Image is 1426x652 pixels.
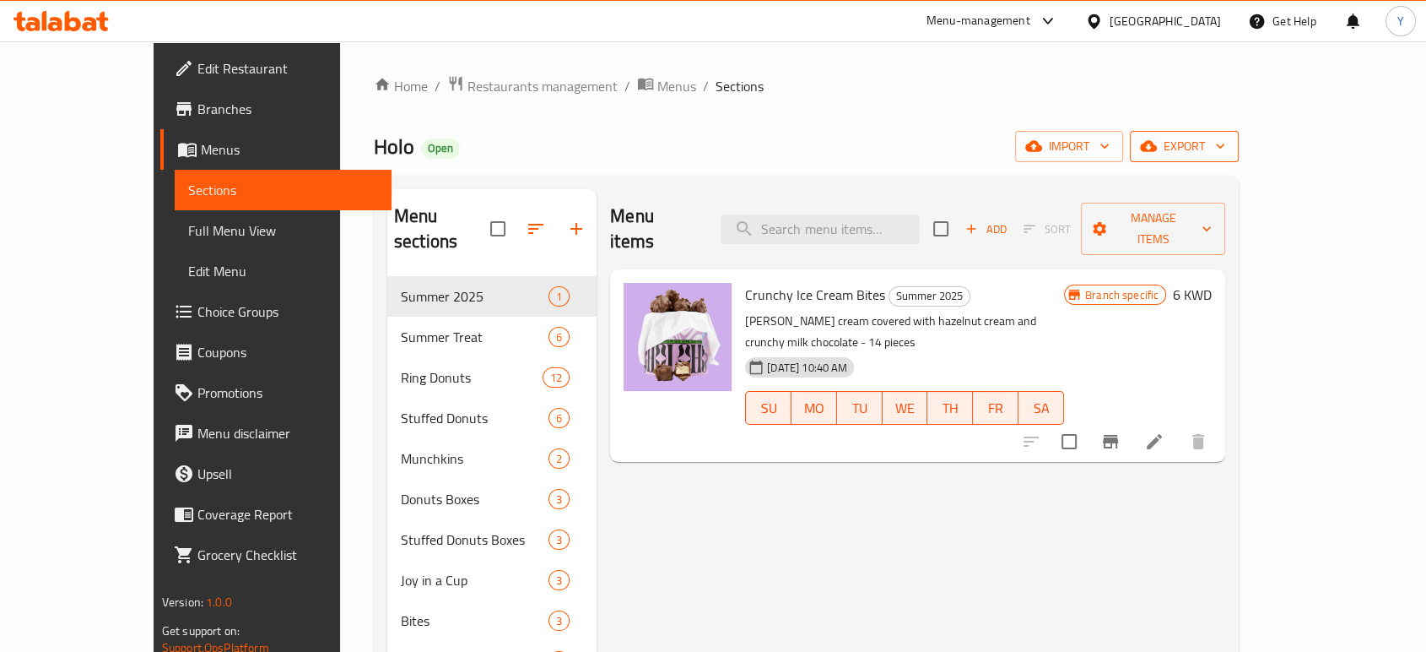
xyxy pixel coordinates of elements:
div: Summer 20251 [387,276,597,317]
span: Grocery Checklist [197,545,378,565]
span: WE [889,396,921,421]
span: SA [1025,396,1057,421]
span: 3 [549,492,569,508]
div: Open [421,139,460,159]
a: Home [374,76,428,96]
span: Branches [197,99,378,119]
button: Add [959,216,1013,242]
span: 12 [543,370,569,386]
a: Coverage Report [160,494,392,535]
button: Branch-specific-item [1090,421,1131,462]
span: import [1029,136,1110,157]
div: Summer 2025 [889,286,970,307]
span: FR [980,396,1012,421]
span: Manage items [1094,208,1212,250]
button: export [1130,131,1239,162]
h6: 6 KWD [1173,283,1212,307]
span: 3 [549,573,569,589]
span: Coverage Report [197,504,378,524]
span: Munchkins [401,448,548,469]
div: Stuffed Donuts Boxes3 [387,519,597,560]
span: Version: [162,591,203,613]
button: SU [745,391,791,425]
button: delete [1178,421,1218,462]
div: items [548,448,570,469]
span: 6 [549,329,569,345]
span: Stuffed Donuts Boxes [401,530,548,550]
div: Menu-management [926,11,1030,31]
div: items [548,570,570,590]
span: Menu disclaimer [197,423,378,443]
button: TH [927,391,973,425]
span: Select all sections [480,211,516,247]
span: [DATE] 10:40 AM [760,360,854,376]
span: 6 [549,410,569,427]
button: Manage items [1081,203,1225,255]
span: Select section [923,211,959,247]
span: Summer 2025 [889,286,970,306]
div: Munchkins2 [387,438,597,479]
span: Edit Restaurant [197,58,378,79]
div: items [543,367,570,388]
a: Restaurants management [447,75,618,97]
span: Upsell [197,464,378,484]
input: search [721,215,920,244]
li: / [435,76,440,96]
span: Promotions [197,383,378,403]
span: Coupons [197,342,378,362]
span: Get support on: [162,620,240,642]
li: / [624,76,630,96]
span: Select to update [1051,424,1087,459]
a: Menus [160,129,392,170]
div: items [548,327,570,347]
span: Y [1397,12,1404,30]
span: Sort sections [516,209,556,249]
h2: Menu sections [394,204,490,254]
span: Bites [401,611,548,631]
div: Summer Treat6 [387,317,597,357]
button: MO [791,391,837,425]
div: Bites3 [387,600,597,641]
div: Ring Donuts12 [387,357,597,398]
button: Add section [556,209,597,249]
div: items [548,408,570,428]
button: SA [1018,391,1064,425]
div: items [548,611,570,631]
span: Stuffed Donuts [401,408,548,428]
a: Full Menu View [175,210,392,251]
a: Menu disclaimer [160,413,392,454]
a: Promotions [160,372,392,413]
a: Menus [637,75,696,97]
p: [PERSON_NAME] cream covered with hazelnut cream and crunchy milk chocolate - 14 pieces [745,311,1064,353]
span: Summer Treat [401,327,548,347]
span: Donuts Boxes [401,489,548,509]
span: Crunchy Ice Cream Bites [745,282,885,307]
span: Summer 2025 [401,286,548,307]
img: Crunchy Ice Cream Bites [624,283,732,391]
span: 3 [549,532,569,548]
div: Donuts Boxes3 [387,479,597,519]
li: / [703,76,709,96]
a: Grocery Checklist [160,535,392,575]
div: Joy in a Cup3 [387,560,597,600]
div: items [548,489,570,509]
a: Sections [175,170,392,210]
h2: Menu items [610,204,700,254]
button: WE [883,391,928,425]
button: TU [837,391,883,425]
span: MO [798,396,830,421]
a: Edit Restaurant [160,48,392,89]
span: Menus [657,76,696,96]
span: Restaurants management [467,76,618,96]
nav: breadcrumb [374,75,1239,97]
button: FR [973,391,1018,425]
span: TU [844,396,876,421]
span: 3 [549,613,569,629]
span: Ring Donuts [401,367,543,388]
span: Add item [959,216,1013,242]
